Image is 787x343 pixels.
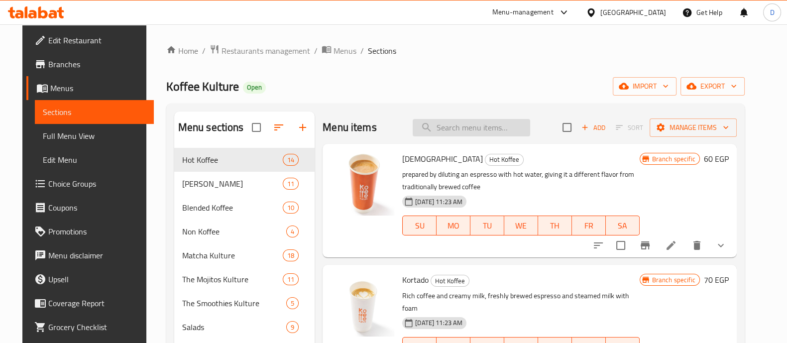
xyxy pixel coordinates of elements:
li: / [202,45,206,57]
a: Edit Restaurant [26,28,154,52]
a: Menus [322,44,356,57]
span: Add item [577,120,609,135]
span: Menu disclaimer [48,249,146,261]
nav: breadcrumb [166,44,745,57]
span: Restaurants management [222,45,310,57]
a: Grocery Checklist [26,315,154,339]
a: Edit menu item [665,239,677,251]
span: 11 [283,275,298,284]
span: 18 [283,251,298,260]
div: items [283,154,299,166]
div: Open [243,82,266,94]
span: Select section [557,117,577,138]
a: Home [166,45,198,57]
div: Non Koffee4 [174,220,315,243]
div: items [283,273,299,285]
span: Coupons [48,202,146,214]
span: Salads [182,321,286,333]
span: [DATE] 11:23 AM [411,197,466,207]
h2: Menu sections [178,120,244,135]
span: 4 [287,227,298,236]
span: 11 [283,179,298,189]
a: Coverage Report [26,291,154,315]
div: [GEOGRAPHIC_DATA] [600,7,666,18]
div: Menu-management [492,6,554,18]
div: items [283,249,299,261]
button: SU [402,216,437,235]
span: Upsell [48,273,146,285]
p: prepared by diluting an espresso with hot water, giving it a different flavor from traditionally ... [402,168,639,193]
img: Kortado [331,273,394,337]
span: Menus [50,82,146,94]
button: WE [504,216,538,235]
span: [DEMOGRAPHIC_DATA] [402,151,483,166]
div: Kold Koffee [182,178,283,190]
span: Matcha Kulture [182,249,283,261]
button: MO [437,216,470,235]
span: Blended Koffee [182,202,283,214]
span: [PERSON_NAME] [182,178,283,190]
div: The Mojitos Kulture11 [174,267,315,291]
div: items [283,202,299,214]
span: WE [508,219,534,233]
span: export [688,80,737,93]
span: Branch specific [648,154,699,164]
a: Branches [26,52,154,76]
span: Add [580,122,607,133]
span: MO [441,219,466,233]
span: Grocery Checklist [48,321,146,333]
span: Hot Koffee [182,154,283,166]
button: import [613,77,676,96]
button: FR [572,216,606,235]
a: Menu disclaimer [26,243,154,267]
span: Coverage Report [48,297,146,309]
div: items [286,321,299,333]
a: Full Menu View [35,124,154,148]
button: Add section [291,115,315,139]
span: import [621,80,669,93]
a: Coupons [26,196,154,220]
div: Hot Koffee14 [174,148,315,172]
span: Hot Koffee [431,275,469,287]
div: [PERSON_NAME]11 [174,172,315,196]
span: Promotions [48,226,146,237]
span: [DATE] 11:23 AM [411,318,466,328]
li: / [314,45,318,57]
h6: 60 EGP [704,152,729,166]
span: TH [542,219,568,233]
span: Select to update [610,235,631,256]
button: Manage items [650,118,737,137]
a: Promotions [26,220,154,243]
span: Select all sections [246,117,267,138]
a: Edit Menu [35,148,154,172]
span: 9 [287,323,298,332]
span: Manage items [658,121,729,134]
li: / [360,45,364,57]
span: The Mojitos Kulture [182,273,283,285]
div: Salads9 [174,315,315,339]
h2: Menu items [323,120,377,135]
div: Matcha Kulture18 [174,243,315,267]
span: Branches [48,58,146,70]
a: Choice Groups [26,172,154,196]
span: Sort sections [267,115,291,139]
span: 10 [283,203,298,213]
div: Blended Koffee10 [174,196,315,220]
span: Edit Restaurant [48,34,146,46]
a: Restaurants management [210,44,310,57]
span: Kortado [402,272,429,287]
span: Hot Koffee [485,154,523,165]
button: export [680,77,745,96]
button: TH [538,216,572,235]
svg: Show Choices [715,239,727,251]
span: Choice Groups [48,178,146,190]
button: TU [470,216,504,235]
span: Edit Menu [43,154,146,166]
img: Amerikano [331,152,394,216]
p: Rich coffee and creamy milk, freshly brewed espresso and steamed milk with foam [402,290,639,315]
